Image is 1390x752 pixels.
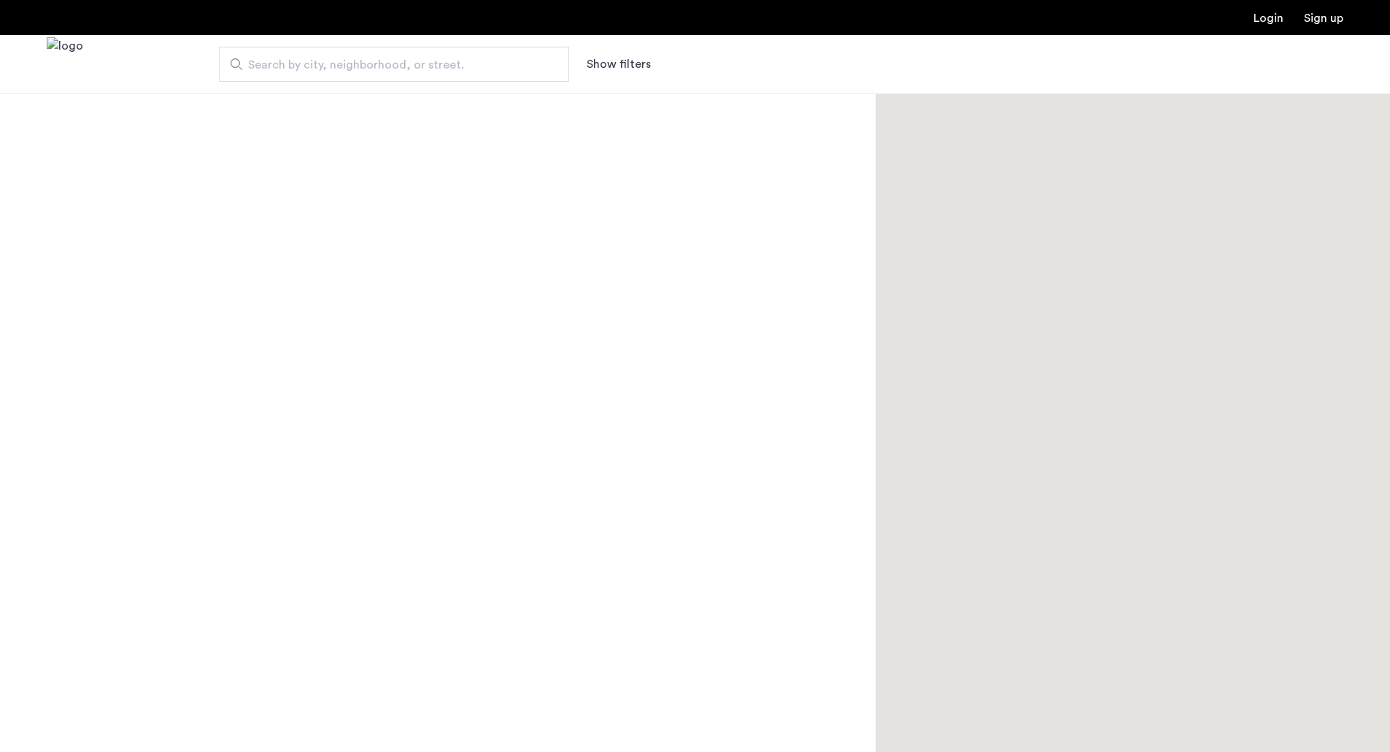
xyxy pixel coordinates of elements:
span: Search by city, neighborhood, or street. [248,56,528,74]
a: Login [1254,12,1283,24]
a: Cazamio Logo [47,37,83,92]
img: logo [47,37,83,92]
input: Apartment Search [219,47,569,82]
a: Registration [1304,12,1343,24]
button: Show or hide filters [587,55,651,73]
